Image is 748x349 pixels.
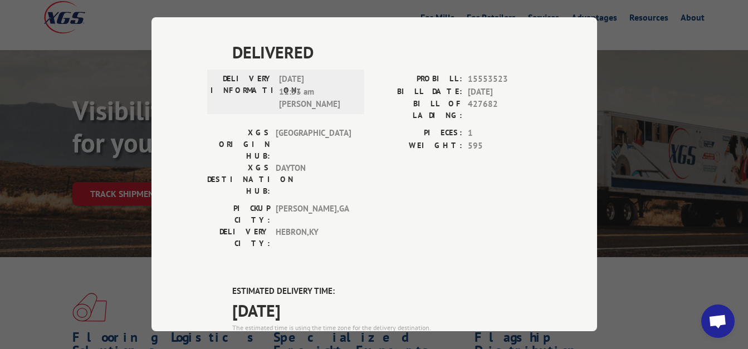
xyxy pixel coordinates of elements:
[468,98,541,121] span: 427682
[232,298,541,323] span: [DATE]
[468,140,541,153] span: 595
[374,86,462,99] label: BILL DATE:
[701,304,735,338] a: Open chat
[211,73,273,111] label: DELIVERY INFORMATION:
[468,127,541,140] span: 1
[276,203,351,226] span: [PERSON_NAME] , GA
[232,40,541,65] span: DELIVERED
[207,226,270,249] label: DELIVERY CITY:
[374,98,462,121] label: BILL OF LADING:
[207,203,270,226] label: PICKUP CITY:
[276,226,351,249] span: HEBRON , KY
[232,285,541,298] label: ESTIMATED DELIVERY TIME:
[207,162,270,197] label: XGS DESTINATION HUB:
[468,86,541,99] span: [DATE]
[207,127,270,162] label: XGS ORIGIN HUB:
[374,140,462,153] label: WEIGHT:
[374,73,462,86] label: PROBILL:
[279,73,354,111] span: [DATE] 11:53 am [PERSON_NAME]
[468,73,541,86] span: 15553523
[232,323,541,333] div: The estimated time is using the time zone for the delivery destination.
[276,127,351,162] span: [GEOGRAPHIC_DATA]
[374,127,462,140] label: PIECES:
[276,162,351,197] span: DAYTON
